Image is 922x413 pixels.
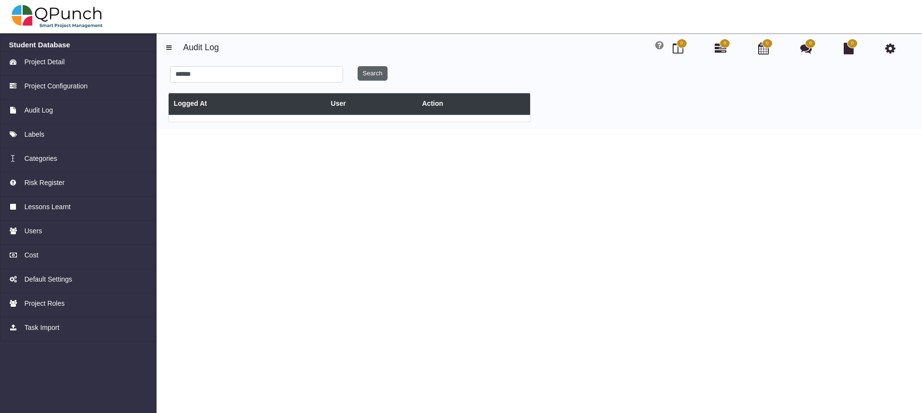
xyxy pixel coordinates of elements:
[724,40,726,47] span: 0
[24,299,64,309] span: Project Roles
[673,43,683,54] i: Board
[24,323,59,333] span: Task Import
[851,40,853,47] span: 0
[809,40,812,47] span: 0
[12,2,103,31] img: qpunch-sp.fa6292f.png
[326,93,417,114] th: User
[800,43,812,54] i: Punch Discussion
[758,43,769,54] i: Calendar
[24,202,71,212] span: Lessons Learnt
[358,66,388,81] button: Search
[417,93,530,114] th: Action
[9,41,148,49] a: Student Database
[183,41,423,53] h5: Audit Log
[24,226,42,236] span: Users
[24,129,44,140] span: Labels
[844,43,854,54] i: Document Library
[24,57,64,67] span: Project Detail
[715,46,726,54] a: 0
[24,250,38,260] span: Cost
[24,274,72,285] span: Default Settings
[24,105,53,115] span: Audit Log
[766,40,768,47] span: 0
[24,178,64,188] span: Risk Register
[680,40,683,47] span: 0
[715,43,726,54] i: Gantt
[24,81,87,91] span: Project Configuration
[655,43,663,50] a: Help
[24,154,57,164] span: Categories
[169,93,326,114] th: Logged At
